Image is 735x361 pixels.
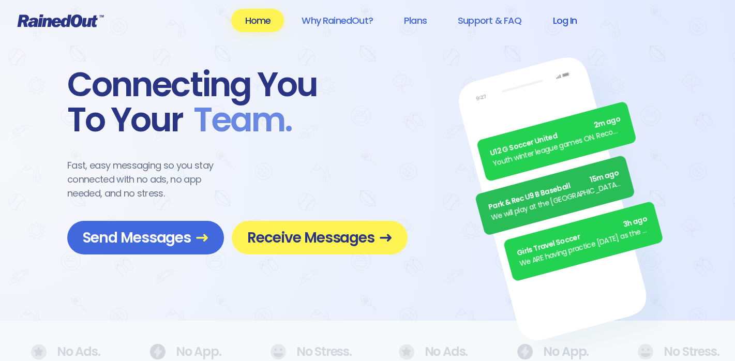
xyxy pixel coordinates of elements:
[31,344,87,360] div: No Ads.
[518,224,651,269] div: We ARE having practice [DATE] as the sun is finally out.
[492,124,625,170] div: Youth winter league games ON. Recommend running shoes/sneakers for players as option for footwear.
[183,102,292,138] span: Team .
[637,344,704,359] div: No Stress.
[270,344,286,359] img: No Ads.
[637,344,653,359] img: No Ads.
[593,114,622,131] span: 2m ago
[489,114,622,159] div: U12 G Soccer United
[517,344,575,359] div: No App.
[516,214,649,259] div: Girls Travel Soccer
[149,344,166,359] img: No Ads.
[399,344,414,360] img: No Ads.
[589,168,620,186] span: 15m ago
[539,9,590,32] a: Log In
[247,229,392,247] span: Receive Messages
[270,344,337,359] div: No Stress.
[490,178,623,223] div: We will play at the [GEOGRAPHIC_DATA]. Wear white, be at the field by 5pm.
[288,9,386,32] a: Why RainedOut?
[67,67,408,138] div: Connecting You To Your
[444,9,535,32] a: Support & FAQ
[487,168,620,213] div: Park & Rec U9 B Baseball
[83,229,208,247] span: Send Messages
[399,344,455,360] div: No Ads.
[67,158,233,200] div: Fast, easy messaging so you stay connected with no ads, no app needed, and no stress.
[622,214,648,231] span: 3h ago
[517,344,533,359] img: No Ads.
[232,221,408,254] a: Receive Messages
[67,221,224,254] a: Send Messages
[149,344,208,359] div: No App.
[31,344,47,360] img: No Ads.
[231,9,284,32] a: Home
[391,9,440,32] a: Plans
